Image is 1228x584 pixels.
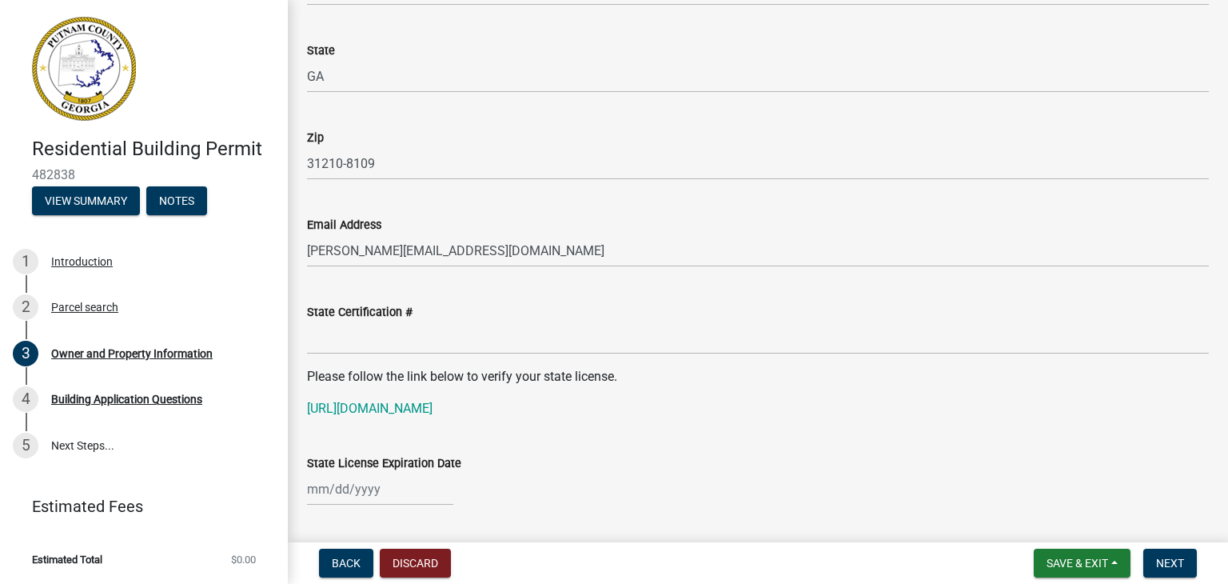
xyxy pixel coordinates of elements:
[319,549,373,578] button: Back
[307,473,453,506] input: mm/dd/yyyy
[307,133,324,144] label: Zip
[1047,557,1108,570] span: Save & Exit
[51,348,213,359] div: Owner and Property Information
[307,367,1209,386] p: Please follow the link below to verify your state license.
[307,220,381,231] label: Email Address
[32,554,102,565] span: Estimated Total
[13,433,38,458] div: 5
[307,458,461,470] label: State License Expiration Date
[32,17,136,121] img: Putnam County, Georgia
[51,256,113,267] div: Introduction
[13,490,262,522] a: Estimated Fees
[1143,549,1197,578] button: Next
[13,294,38,320] div: 2
[51,394,202,405] div: Building Application Questions
[13,249,38,274] div: 1
[32,138,275,161] h4: Residential Building Permit
[1034,549,1130,578] button: Save & Exit
[307,307,413,318] label: State Certification #
[231,554,256,565] span: $0.00
[32,167,256,182] span: 482838
[1156,557,1184,570] span: Next
[146,186,207,215] button: Notes
[307,46,335,57] label: State
[380,549,451,578] button: Discard
[332,557,361,570] span: Back
[32,195,140,208] wm-modal-confirm: Summary
[51,302,118,313] div: Parcel search
[146,195,207,208] wm-modal-confirm: Notes
[13,341,38,366] div: 3
[307,401,433,416] a: [URL][DOMAIN_NAME]
[32,186,140,215] button: View Summary
[13,386,38,412] div: 4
